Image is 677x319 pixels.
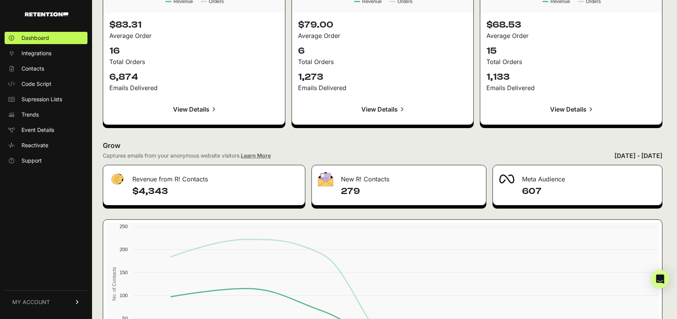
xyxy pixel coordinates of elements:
[499,174,514,184] img: fa-meta-2f981b61bb99beabf952f7030308934f19ce035c18b003e963880cc3fabeebb7.png
[111,267,117,301] text: No. of Contacts
[5,139,87,151] a: Reactivate
[109,71,279,83] p: 6,874
[5,47,87,59] a: Integrations
[486,57,656,66] div: Total Orders
[486,83,656,92] div: Emails Delivered
[25,12,68,16] img: Retention.com
[341,185,480,197] h4: 279
[298,19,468,31] p: $79.00
[109,83,279,92] div: Emails Delivered
[298,45,468,57] p: 6
[651,270,669,288] div: Open Intercom Messenger
[109,19,279,31] p: $83.31
[298,31,468,40] div: Average Order
[522,185,656,197] h4: 607
[486,19,656,31] p: $68.53
[21,111,39,118] span: Trends
[614,151,662,160] div: [DATE] - [DATE]
[109,31,279,40] div: Average Order
[318,172,333,186] img: fa-envelope-19ae18322b30453b285274b1b8af3d052b27d846a4fbe8435d1a52b978f639a2.png
[12,298,50,306] span: MY ACCOUNT
[5,155,87,167] a: Support
[5,124,87,136] a: Event Details
[5,32,87,44] a: Dashboard
[109,172,125,187] img: fa-dollar-13500eef13a19c4ab2b9ed9ad552e47b0d9fc28b02b83b90ba0e00f96d6372e9.png
[5,62,87,75] a: Contacts
[5,78,87,90] a: Code Script
[109,45,279,57] p: 16
[493,165,662,188] div: Meta Audience
[486,71,656,83] p: 1,133
[21,157,42,164] span: Support
[21,49,51,57] span: Integrations
[109,100,279,118] a: View Details
[109,57,279,66] div: Total Orders
[5,93,87,105] a: Supression Lists
[21,141,48,149] span: Reactivate
[241,152,271,159] a: Learn More
[21,65,44,72] span: Contacts
[21,95,62,103] span: Supression Lists
[5,290,87,314] a: MY ACCOUNT
[21,80,51,88] span: Code Script
[21,34,49,42] span: Dashboard
[21,126,54,134] span: Event Details
[298,71,468,83] p: 1,273
[103,165,305,188] div: Revenue from R! Contacts
[120,247,128,252] text: 200
[486,45,656,57] p: 15
[298,83,468,92] div: Emails Delivered
[120,270,128,275] text: 150
[103,152,271,159] div: Captures emails from your anonymous website visitors.
[5,109,87,121] a: Trends
[120,224,128,229] text: 250
[103,140,662,151] h2: Grow
[132,185,299,197] h4: $4,343
[312,165,486,188] div: New R! Contacts
[298,100,468,118] a: View Details
[486,31,656,40] div: Average Order
[298,57,468,66] div: Total Orders
[486,100,656,118] a: View Details
[120,293,128,298] text: 100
